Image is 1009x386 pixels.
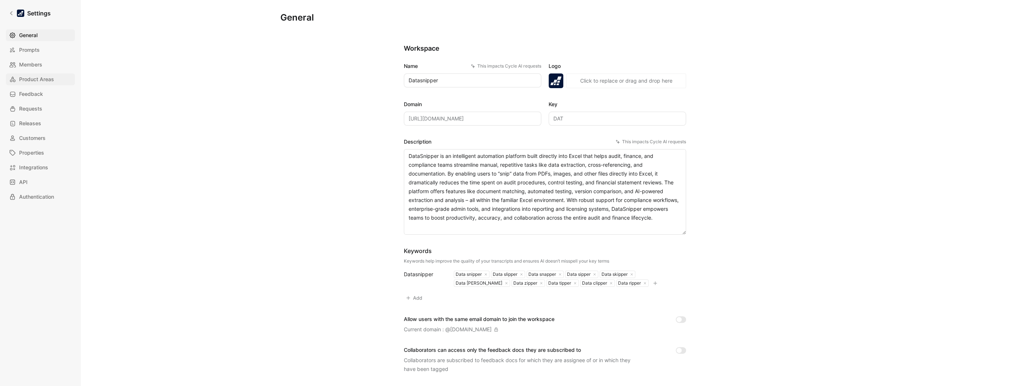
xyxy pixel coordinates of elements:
label: Description [404,137,686,146]
a: Settings [6,6,54,21]
a: Prompts [6,44,75,56]
div: Data snapper [527,271,556,277]
div: Collaborators are subscribed to feedback docs for which they are assignee of or in which they hav... [404,356,639,374]
a: Properties [6,147,75,159]
div: Data [PERSON_NAME] [454,280,502,286]
label: Domain [404,100,541,109]
div: Keywords [404,246,609,255]
div: Data sipper [565,271,590,277]
div: Data slipper [491,271,517,277]
textarea: DataSnipper is an intelligent automation platform built directly into Excel that helps audit, fin... [404,149,686,235]
div: Data zipper [512,280,537,286]
span: Authentication [19,192,54,201]
div: This impacts Cycle AI requests [615,138,686,145]
span: Requests [19,104,42,113]
span: Properties [19,148,44,157]
div: Current domain : @ [404,325,498,334]
div: Data tipper [547,280,571,286]
a: Members [6,59,75,71]
span: Prompts [19,46,40,54]
a: Customers [6,132,75,144]
div: Keywords help improve the quality of your transcripts and ensures AI doesn’t misspell your key terms [404,258,609,264]
a: Feedback [6,88,75,100]
div: This impacts Cycle AI requests [471,62,541,70]
div: Allow users with the same email domain to join the workspace [404,315,554,324]
a: Requests [6,103,75,115]
label: Logo [549,62,686,71]
label: Key [549,100,686,109]
span: Members [19,60,42,69]
span: Feedback [19,90,43,98]
div: Collaborators can access only the feedback docs they are subscribed to [404,346,639,354]
a: Product Areas [6,73,75,85]
label: Name [404,62,541,71]
div: Data skipper [600,271,628,277]
span: Customers [19,134,46,143]
h2: Workspace [404,44,686,53]
a: Releases [6,118,75,129]
button: Click to replace or drag and drop here [566,73,686,88]
img: logo [549,73,563,88]
h1: General [280,12,314,24]
a: API [6,176,75,188]
div: [DOMAIN_NAME] [450,325,492,334]
span: Releases [19,119,41,128]
div: Data snipper [454,271,482,277]
span: General [19,31,37,40]
span: Product Areas [19,75,54,84]
button: Add [404,293,425,303]
span: API [19,178,28,187]
div: Datasnipper [404,270,445,279]
a: General [6,29,75,41]
a: Integrations [6,162,75,173]
input: Some placeholder [404,112,541,126]
div: Data ripper [617,280,641,286]
span: Integrations [19,163,48,172]
h1: Settings [27,9,51,18]
a: Authentication [6,191,75,203]
div: Data clipper [581,280,607,286]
